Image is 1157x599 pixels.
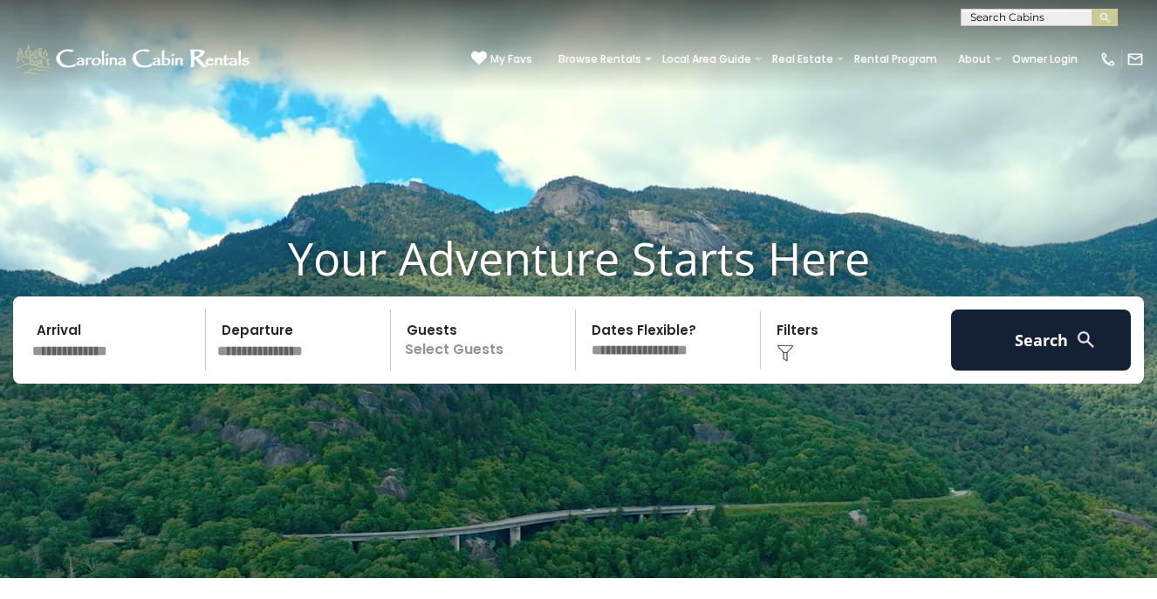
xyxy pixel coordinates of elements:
[654,47,760,71] a: Local Area Guide
[1075,329,1097,351] img: search-regular-white.png
[951,310,1131,371] button: Search
[13,231,1144,285] h1: Your Adventure Starts Here
[1126,51,1144,68] img: mail-regular-white.png
[13,42,255,77] img: White-1-1-2.png
[490,51,532,67] span: My Favs
[471,51,532,68] a: My Favs
[949,47,1000,71] a: About
[777,344,794,362] img: filter--v1.png
[763,47,842,71] a: Real Estate
[1003,47,1086,71] a: Owner Login
[396,310,575,371] p: Select Guests
[1099,51,1117,68] img: phone-regular-white.png
[550,47,650,71] a: Browse Rentals
[845,47,946,71] a: Rental Program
